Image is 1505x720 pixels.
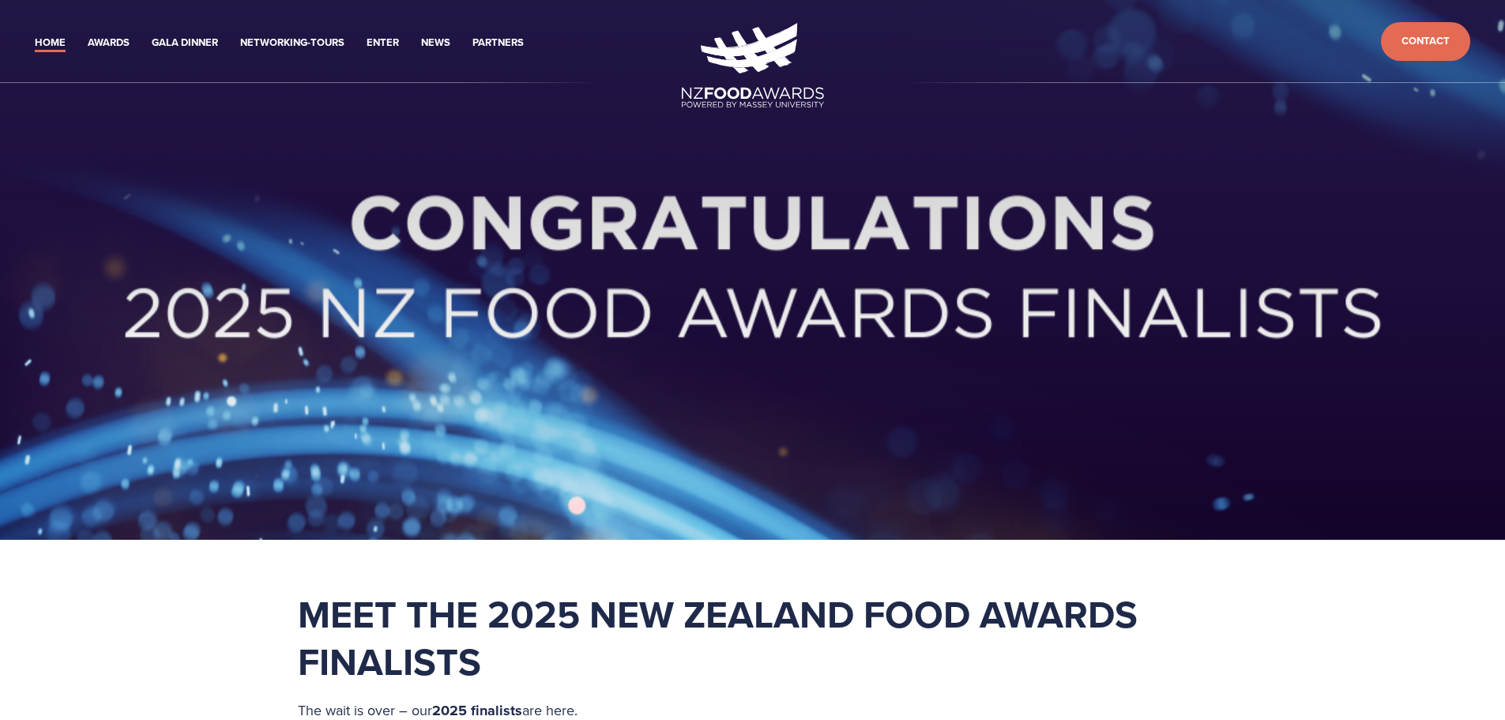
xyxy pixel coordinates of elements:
[88,34,130,52] a: Awards
[1381,22,1470,61] a: Contact
[35,34,66,52] a: Home
[472,34,524,52] a: Partners
[367,34,399,52] a: Enter
[240,34,344,52] a: Networking-Tours
[298,586,1147,689] strong: Meet the 2025 New Zealand Food Awards Finalists
[152,34,218,52] a: Gala Dinner
[421,34,450,52] a: News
